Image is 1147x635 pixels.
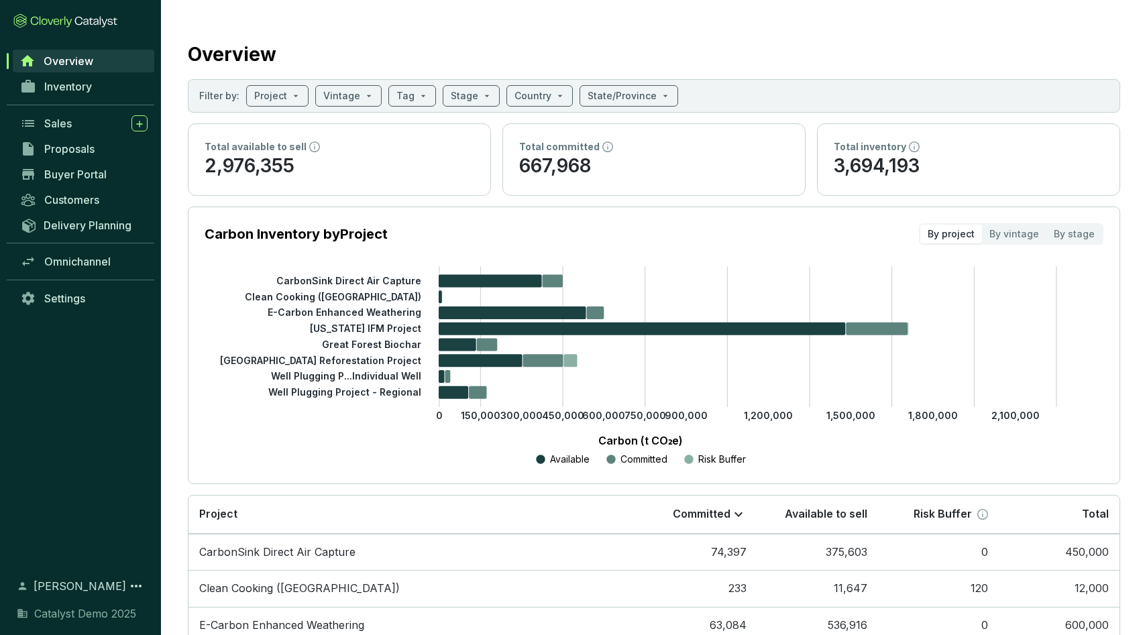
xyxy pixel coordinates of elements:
div: By project [920,225,982,243]
a: Overview [13,50,154,72]
tspan: 1,800,000 [908,410,958,421]
a: Inventory [13,75,154,98]
a: Proposals [13,137,154,160]
th: Available to sell [757,496,878,534]
tspan: [GEOGRAPHIC_DATA] Reforestation Project [220,354,421,365]
span: Sales [44,117,72,130]
a: Omnichannel [13,250,154,273]
p: Committed [620,453,667,466]
td: 233 [637,570,757,607]
tspan: 1,500,000 [826,410,875,421]
span: [PERSON_NAME] [34,578,126,594]
p: 667,968 [519,154,789,179]
span: Buyer Portal [44,168,107,181]
tspan: 900,000 [665,410,708,421]
tspan: CarbonSink Direct Air Capture [276,275,421,286]
td: 120 [878,570,999,607]
tspan: 2,100,000 [991,410,1040,421]
div: By vintage [982,225,1046,243]
p: Total committed [519,140,600,154]
tspan: E-Carbon Enhanced Weathering [268,306,421,318]
span: Proposals [44,142,95,156]
p: Filter by: [199,89,239,103]
span: Omnichannel [44,255,111,268]
span: Overview [44,54,93,68]
tspan: Great Forest Biochar [322,339,421,350]
tspan: 600,000 [582,410,625,421]
td: 12,000 [999,570,1119,607]
p: Risk Buffer [698,453,746,466]
span: Customers [44,193,99,207]
tspan: 750,000 [624,410,666,421]
tspan: Well Plugging P...Individual Well [271,370,421,382]
th: Total [999,496,1119,534]
p: Carbon Inventory by Project [205,225,388,243]
th: Project [188,496,637,534]
p: Committed [673,507,730,522]
p: 3,694,193 [834,154,1103,179]
p: Risk Buffer [914,507,972,522]
a: Buyer Portal [13,163,154,186]
td: Clean Cooking (Zambia) [188,570,637,607]
div: By stage [1046,225,1102,243]
td: 11,647 [757,570,878,607]
a: Settings [13,287,154,310]
p: Available [550,453,590,466]
span: Settings [44,292,85,305]
td: CarbonSink Direct Air Capture [188,534,637,571]
td: 0 [878,534,999,571]
span: Catalyst Demo 2025 [34,605,136,622]
tspan: [US_STATE] IFM Project [310,323,421,334]
tspan: Well Plugging Project - Regional [268,386,421,398]
tspan: Clean Cooking ([GEOGRAPHIC_DATA]) [245,290,421,302]
tspan: 150,000 [461,410,500,421]
tspan: 1,200,000 [744,410,793,421]
span: Delivery Planning [44,219,131,232]
div: segmented control [919,223,1103,245]
p: Total inventory [834,140,906,154]
td: 375,603 [757,534,878,571]
tspan: 300,000 [500,410,543,421]
a: Sales [13,112,154,135]
tspan: 0 [436,410,443,421]
p: 2,976,355 [205,154,474,179]
p: Total available to sell [205,140,307,154]
span: Inventory [44,80,92,93]
tspan: 450,000 [542,410,584,421]
h2: Overview [188,40,276,68]
td: 450,000 [999,534,1119,571]
a: Delivery Planning [13,214,154,236]
td: 74,397 [637,534,757,571]
a: Customers [13,188,154,211]
p: Carbon (t CO₂e) [225,432,1056,449]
